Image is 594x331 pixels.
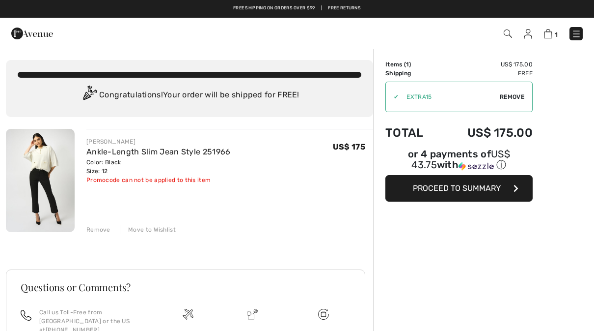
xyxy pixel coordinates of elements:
a: Ankle-Length Slim Jean Style 251966 [86,147,231,156]
img: Ankle-Length Slim Jean Style 251966 [6,129,75,232]
span: 1 [406,61,409,68]
div: Congratulations! Your order will be shipped for FREE! [18,86,361,105]
button: Proceed to Summary [385,175,533,202]
div: Move to Wishlist [120,225,176,234]
td: US$ 175.00 [439,116,533,150]
img: My Info [524,29,532,39]
div: ✔ [386,92,399,101]
div: [PERSON_NAME] [86,137,231,146]
img: Menu [571,29,581,39]
div: Remove [86,225,110,234]
a: Free shipping on orders over $99 [233,5,315,12]
span: Remove [500,92,524,101]
span: 1 [555,31,558,38]
img: call [21,310,31,321]
img: Sezzle [459,162,494,171]
input: Promo code [399,82,500,112]
a: 1ère Avenue [11,28,53,37]
span: | [321,5,322,12]
td: Items ( ) [385,60,439,69]
td: Free [439,69,533,78]
a: Free Returns [328,5,361,12]
div: Promocode can not be applied to this item [86,176,231,184]
div: or 4 payments ofUS$ 43.75withSezzle Click to learn more about Sezzle [385,150,533,175]
a: 1 [544,28,558,39]
span: US$ 175 [333,142,365,151]
td: Total [385,116,439,150]
td: Shipping [385,69,439,78]
h3: Questions or Comments? [21,282,351,292]
img: Search [504,30,512,38]
span: Proceed to Summary [413,183,501,193]
img: Congratulation2.svg [80,86,99,105]
img: Free shipping on orders over $99 [183,309,193,320]
img: Shopping Bag [544,29,552,38]
img: 1ère Avenue [11,24,53,43]
div: Color: Black Size: 12 [86,158,231,176]
td: US$ 175.00 [439,60,533,69]
img: Delivery is a breeze since we pay the duties! [247,309,258,320]
span: US$ 43.75 [411,148,510,171]
img: Free shipping on orders over $99 [318,309,329,320]
div: or 4 payments of with [385,150,533,172]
